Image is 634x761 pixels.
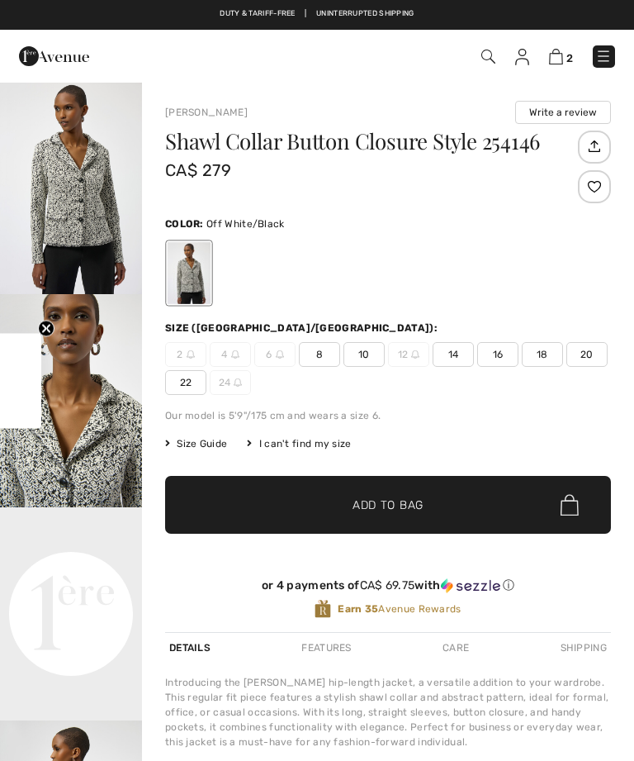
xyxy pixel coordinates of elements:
span: Size Guide [165,436,227,451]
div: Introducing the [PERSON_NAME] hip-length jacket, a versatile addition to your wardrobe. This regu... [165,675,611,749]
strong: Earn 35 [338,603,378,615]
button: Add to Bag [165,476,611,534]
img: ring-m.svg [231,350,239,359]
span: 20 [566,342,608,367]
span: 14 [433,342,474,367]
span: 12 [388,342,429,367]
a: 2 [549,48,573,65]
div: Size ([GEOGRAPHIC_DATA]/[GEOGRAPHIC_DATA]): [165,321,441,335]
span: 16 [477,342,518,367]
span: 6 [254,342,296,367]
div: Details [165,633,215,663]
span: 2 [165,342,206,367]
img: Bag.svg [561,494,579,516]
img: ring-m.svg [234,378,242,387]
span: 18 [522,342,563,367]
button: Close teaser [38,320,54,336]
div: Features [297,633,355,663]
span: 4 [210,342,251,367]
img: ring-m.svg [187,350,195,359]
span: CA$ 69.75 [360,578,415,592]
span: CA$ 279 [165,160,231,180]
div: or 4 payments of with [165,578,611,593]
div: or 4 payments ofCA$ 69.75withSezzle Click to learn more about Sezzle [165,578,611,599]
span: Color: [165,218,204,230]
img: Share [580,132,608,160]
span: 8 [299,342,340,367]
span: 2 [566,52,573,64]
div: I can't find my size [247,436,351,451]
a: [PERSON_NAME] [165,107,248,118]
img: Shopping Bag [549,49,563,64]
span: Add to Bag [352,497,423,514]
span: 22 [165,370,206,395]
div: Shipping [556,633,611,663]
span: Avenue Rewards [338,602,461,616]
span: 10 [343,342,385,367]
div: Off White/Black [168,242,211,304]
a: 1ère Avenue [19,49,89,63]
div: Our model is 5'9"/175 cm and wears a size 6. [165,408,611,423]
img: Menu [595,48,612,64]
img: 1ère Avenue [19,40,89,73]
img: ring-m.svg [276,350,284,359]
img: Avenue Rewards [315,599,331,619]
img: My Info [515,49,529,65]
img: Sezzle [441,578,500,593]
span: 24 [210,370,251,395]
img: ring-m.svg [411,350,419,359]
span: Off White/Black [206,218,285,230]
div: Care [438,633,473,663]
img: Search [481,50,495,64]
h1: Shawl Collar Button Closure Style 254146 [165,131,574,152]
button: Write a review [515,101,611,124]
